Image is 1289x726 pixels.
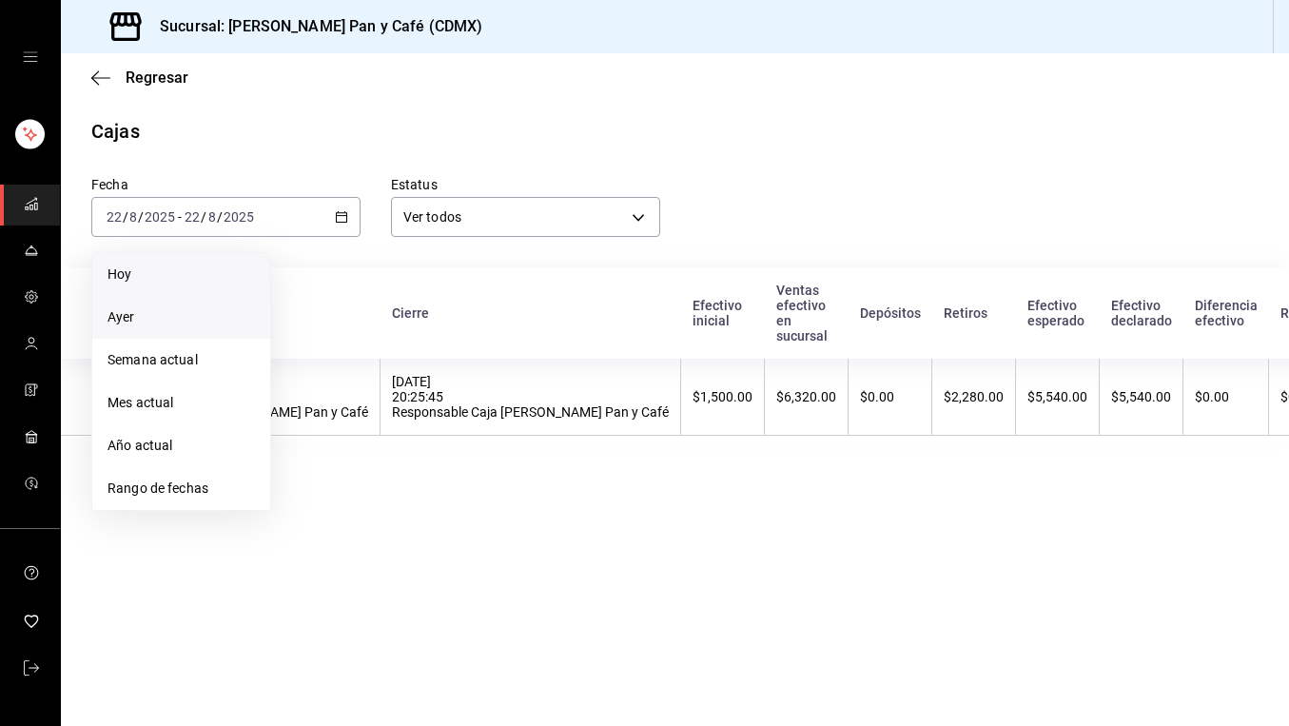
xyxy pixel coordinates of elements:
[128,209,138,225] input: --
[178,209,182,225] span: -
[23,49,38,65] button: open drawer
[1195,298,1258,328] div: Diferencia efectivo
[1027,298,1088,328] div: Efectivo esperado
[944,305,1005,321] div: Retiros
[201,209,206,225] span: /
[776,389,836,404] div: $6,320.00
[223,209,255,225] input: ----
[1027,389,1087,404] div: $5,540.00
[107,479,255,499] span: Rango de fechas
[107,436,255,456] span: Año actual
[1111,389,1171,404] div: $5,540.00
[91,117,140,146] div: Cajas
[391,178,660,191] label: Estatus
[776,283,837,343] div: Ventas efectivo en sucursal
[106,209,123,225] input: --
[392,374,669,420] div: [DATE] 20:25:45 Responsable Caja [PERSON_NAME] Pan y Café
[91,69,188,87] button: Regresar
[144,209,176,225] input: ----
[107,393,255,413] span: Mes actual
[107,307,255,327] span: Ayer
[184,209,201,225] input: --
[145,15,482,38] h3: Sucursal: [PERSON_NAME] Pan y Café (CDMX)
[391,197,660,237] div: Ver todos
[107,350,255,370] span: Semana actual
[107,265,255,285] span: Hoy
[860,305,921,321] div: Depósitos
[91,178,361,191] label: Fecha
[138,209,144,225] span: /
[392,305,670,321] div: Cierre
[126,69,188,87] span: Regresar
[207,209,217,225] input: --
[1111,298,1172,328] div: Efectivo declarado
[123,209,128,225] span: /
[1195,389,1257,404] div: $0.00
[693,389,752,404] div: $1,500.00
[693,298,753,328] div: Efectivo inicial
[217,209,223,225] span: /
[860,389,920,404] div: $0.00
[944,389,1004,404] div: $2,280.00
